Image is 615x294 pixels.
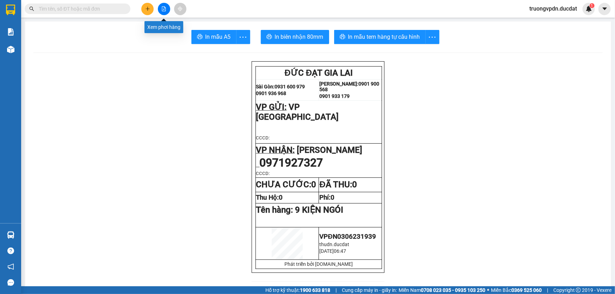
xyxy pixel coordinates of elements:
span: printer [266,34,272,40]
span: | [336,286,337,294]
strong: Thu Hộ: [256,194,283,201]
strong: Phí: [319,194,334,201]
strong: 1900 633 818 [300,287,330,293]
strong: 0708 023 035 - 0935 103 250 [421,287,485,293]
span: more [236,33,250,42]
span: [DATE] [319,248,334,254]
span: In mẫu tem hàng tự cấu hình [348,32,420,41]
span: notification [7,263,14,270]
span: ĐỨC ĐẠT GIA LAI [285,68,353,78]
span: Cung cấp máy in - giấy in: [342,286,397,294]
button: caret-down [598,3,611,15]
span: CCCD: [256,171,270,176]
span: In mẫu A5 [205,32,231,41]
button: printerIn biên nhận 80mm [261,30,329,44]
button: file-add [158,3,170,15]
span: | [547,286,548,294]
span: In biên nhận 80mm [275,32,324,41]
span: printer [340,34,345,40]
span: 9 KIỆN NGÓI [295,205,344,215]
span: more [426,33,439,42]
span: 0 [331,194,334,201]
span: message [7,279,14,286]
span: search [29,6,34,11]
span: ⚪️ [487,289,489,292]
strong: CHƯA CƯỚC: [256,180,316,189]
span: 0 [279,194,283,201]
span: 1 [591,3,593,8]
strong: 0931 600 979 [275,84,305,89]
span: copyright [576,288,581,293]
span: [PERSON_NAME] [297,145,363,155]
button: aim [174,3,186,15]
span: 0971927327 [260,156,323,169]
img: warehouse-icon [7,46,14,53]
span: Hỗ trợ kỹ thuật: [265,286,330,294]
span: 06:47 [334,248,346,254]
strong: 0369 525 060 [511,287,542,293]
span: CCCD: [256,135,270,140]
strong: 0901 900 568 [319,81,379,92]
span: 0 [352,180,357,189]
strong: 0901 933 179 [319,93,350,99]
span: VP GỬI: [256,102,287,112]
td: Phát triển bởi [DOMAIN_NAME] [256,259,382,269]
span: truongvpdn.ducdat [524,4,583,13]
span: Miền Bắc [491,286,542,294]
span: Tên hàng: [256,205,344,215]
button: printerIn mẫu A5 [191,30,236,44]
strong: 0901 936 968 [256,90,287,96]
input: Tìm tên, số ĐT hoặc mã đơn [39,5,122,13]
span: caret-down [602,6,608,12]
strong: Sài Gòn: [256,84,275,89]
sup: 1 [590,3,595,8]
button: more [236,30,250,44]
strong: ĐÃ THU: [319,180,357,189]
img: warehouse-icon [7,231,14,239]
strong: [PERSON_NAME]: [319,81,358,87]
span: thudn.ducdat [319,242,349,247]
span: plus [145,6,150,11]
span: VP NHẬN: [256,145,295,155]
img: icon-new-feature [586,6,592,12]
span: question-circle [7,248,14,254]
span: VP [GEOGRAPHIC_DATA] [256,102,339,122]
button: plus [141,3,154,15]
span: file-add [161,6,166,11]
img: logo-vxr [6,5,15,15]
span: 0 [312,180,316,189]
span: Miền Nam [399,286,485,294]
span: VPĐN0306231939 [319,233,376,240]
img: solution-icon [7,28,14,36]
span: aim [178,6,183,11]
button: more [425,30,439,44]
span: printer [197,34,203,40]
button: printerIn mẫu tem hàng tự cấu hình [334,30,426,44]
